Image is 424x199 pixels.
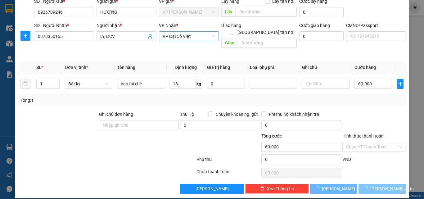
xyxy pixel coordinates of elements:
[236,7,297,17] input: Dọc đường
[20,79,30,89] button: delete
[221,7,236,17] span: Lấy
[117,65,135,70] span: Tên hàng
[310,184,358,194] button: [PERSON_NAME]
[300,61,352,74] th: Ghi chú
[68,79,108,88] span: Bất kỳ
[196,185,229,192] span: [PERSON_NAME]
[163,32,215,41] span: VP Đại Cồ Việt
[196,156,261,167] div: Phụ thu
[370,185,414,192] span: [PERSON_NAME] và In
[180,112,194,117] span: Thu Hộ
[354,65,376,70] span: Cước hàng
[299,31,344,41] input: Cước giao hàng
[213,111,260,118] span: Chuyển khoản ng. gửi
[302,79,349,89] input: Ghi Chú
[163,7,215,17] span: VP Hoàng Văn Thụ
[207,79,245,89] input: 0
[397,81,403,86] span: plus
[180,184,244,194] button: [PERSON_NAME]
[221,38,238,48] span: Giao
[20,97,164,104] div: Tổng: 1
[245,184,309,194] button: deleteXóa Thông tin
[99,112,133,117] label: Ghi chú đơn hàng
[117,79,164,89] input: VD: Bàn, Ghế
[196,168,261,179] div: Chưa thanh toán
[34,22,94,29] div: SĐT Người Nhận
[20,31,30,41] button: plus
[196,79,202,89] span: kg
[267,185,294,192] span: Xóa Thông tin
[266,111,322,118] span: Phí thu hộ khách nhận trả
[346,22,406,29] div: CMND/Passport
[261,133,282,138] span: Tổng cước
[397,79,404,89] button: plus
[322,185,355,192] span: [PERSON_NAME]
[159,23,176,28] span: VP Nhận
[36,65,41,70] span: SL
[99,120,179,130] input: Ghi chú đơn hàng
[221,23,241,28] span: Giao hàng
[148,34,153,39] span: user-add
[247,61,300,74] th: Loại phụ phí
[97,22,156,29] div: Người nhận
[21,33,30,38] span: plus
[207,65,230,70] span: Giá trị hàng
[238,38,297,48] input: Dọc đường
[342,133,384,138] label: Hình thức thanh toán
[363,186,370,191] span: loading
[299,23,330,28] label: Cước giao hàng
[342,157,351,162] span: VND
[315,186,322,191] span: loading
[299,7,344,17] input: Cước lấy hàng
[65,65,88,70] span: Đơn vị tính
[235,29,297,36] span: [GEOGRAPHIC_DATA] tận nơi
[260,186,264,191] span: delete
[175,65,197,70] span: Định lượng
[359,184,406,194] button: [PERSON_NAME] và In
